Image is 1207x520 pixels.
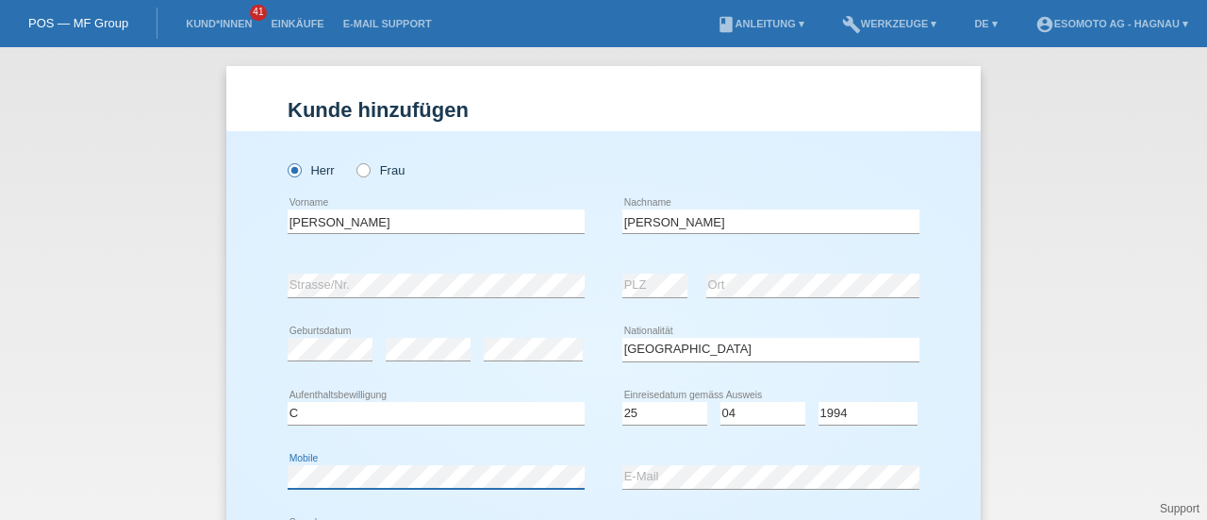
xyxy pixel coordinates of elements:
[334,18,441,29] a: E-Mail Support
[261,18,333,29] a: Einkäufe
[288,98,919,122] h1: Kunde hinzufügen
[707,18,814,29] a: bookAnleitung ▾
[28,16,128,30] a: POS — MF Group
[288,163,335,177] label: Herr
[833,18,947,29] a: buildWerkzeuge ▾
[356,163,405,177] label: Frau
[176,18,261,29] a: Kund*innen
[1026,18,1198,29] a: account_circleEsomoto AG - Hagnau ▾
[250,5,267,21] span: 41
[1035,15,1054,34] i: account_circle
[288,163,300,176] input: Herr
[1160,502,1199,515] a: Support
[356,163,369,176] input: Frau
[717,15,736,34] i: book
[965,18,1006,29] a: DE ▾
[842,15,861,34] i: build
